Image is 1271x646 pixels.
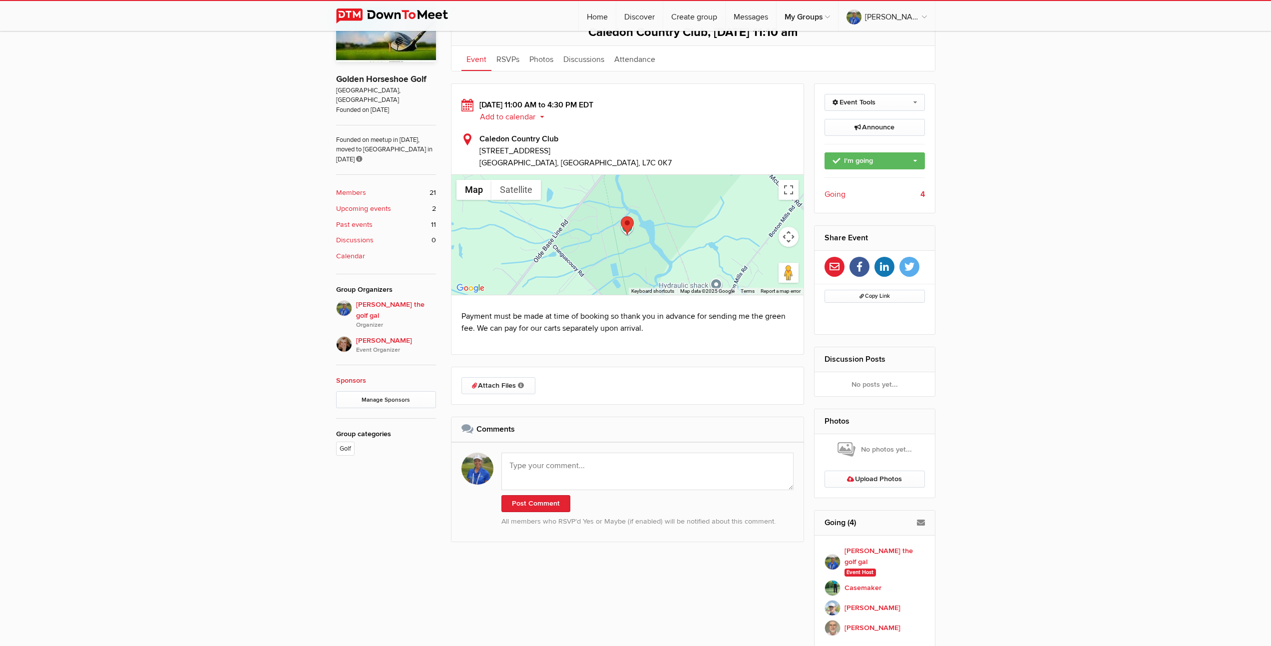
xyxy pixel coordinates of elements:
a: Attach Files [461,377,535,394]
img: Caroline Nesbitt [336,336,352,352]
button: Keyboard shortcuts [631,288,674,295]
span: Copy Link [859,293,890,299]
button: Map camera controls [779,227,799,247]
a: Members 21 [336,187,436,198]
span: [STREET_ADDRESS] [479,145,794,157]
button: Show street map [456,180,491,200]
span: 2 [432,203,436,214]
img: Casemaker [825,580,841,596]
a: Event [461,46,491,71]
button: Toggle fullscreen view [779,180,799,200]
a: Discussions [558,46,609,71]
button: Post Comment [501,495,570,512]
a: [PERSON_NAME]Event Organizer [336,330,436,355]
span: Founded on [DATE] [336,105,436,115]
a: My Groups [777,1,838,31]
a: Attendance [609,46,660,71]
a: Photos [524,46,558,71]
img: Google [454,282,487,295]
a: [PERSON_NAME] the golf gal [839,1,935,31]
div: [DATE] 11:00 AM to 4:30 PM EDT [461,99,794,123]
span: [GEOGRAPHIC_DATA], [GEOGRAPHIC_DATA] [336,86,436,105]
b: Calendar [336,251,365,262]
p: Payment must be made at time of booking so thank you in advance for sending me the green fee. We ... [461,310,794,334]
a: Home [579,1,616,31]
b: Members [336,187,366,198]
a: Calendar [336,251,436,262]
h2: Comments [461,417,794,441]
img: DownToMeet [336,8,463,23]
a: Upload Photos [825,471,925,488]
span: Map data ©2025 Google [680,288,735,294]
a: Announce [825,119,925,136]
b: [PERSON_NAME] [845,603,900,614]
span: Caledon Country Club, [DATE] 11:10 am [588,25,798,39]
span: [PERSON_NAME] the golf gal [356,299,436,330]
img: Mike N [825,600,841,616]
a: Casemaker [825,578,925,598]
a: Open this area in Google Maps (opens a new window) [454,282,487,295]
div: Group Organizers [336,284,436,295]
i: Event Organizer [356,346,436,355]
a: Golden Horseshoe Golf [336,74,426,84]
span: 0 [431,235,436,246]
button: Add to calendar [479,112,552,121]
a: Messages [726,1,776,31]
a: Photos [825,416,849,426]
a: Report a map error [761,288,801,294]
a: Past events 11 [336,219,436,230]
b: Casemaker [845,583,881,594]
span: Going [825,188,846,200]
span: [GEOGRAPHIC_DATA], [GEOGRAPHIC_DATA], L7C 0K7 [479,158,672,168]
a: Upcoming events 2 [336,203,436,214]
h2: Share Event [825,226,925,250]
span: Founded on meetup in [DATE], moved to [GEOGRAPHIC_DATA] in [DATE] [336,125,436,164]
a: [PERSON_NAME] the golf galOrganizer [336,300,436,330]
a: I'm going [825,152,925,169]
button: Show satellite imagery [491,180,541,200]
a: RSVPs [491,46,524,71]
b: [PERSON_NAME] [845,623,900,634]
a: [PERSON_NAME] the golf gal Event Host [825,546,925,578]
i: Organizer [356,321,436,330]
img: Beth the golf gal [336,300,352,316]
img: Golden Horseshoe Golf [336,7,436,62]
button: Copy Link [825,290,925,303]
h2: Going (4) [825,511,925,535]
span: Event Host [845,569,876,577]
span: [PERSON_NAME] [356,335,436,355]
div: No posts yet... [815,372,935,396]
b: Caledon Country Club [479,134,558,144]
a: [PERSON_NAME] [825,618,925,638]
span: 21 [429,187,436,198]
a: Manage Sponsors [336,391,436,408]
span: Announce [854,123,894,131]
p: All members who RSVP’d Yes or Maybe (if enabled) will be notified about this comment. [501,516,794,527]
a: Create group [663,1,725,31]
button: Drag Pegman onto the map to open Street View [779,263,799,283]
a: Discussions 0 [336,235,436,246]
b: Past events [336,219,373,230]
div: Group categories [336,429,436,440]
img: Greg Mais [825,620,841,636]
b: [PERSON_NAME] the golf gal [845,546,925,567]
b: 4 [920,188,925,200]
b: Discussions [336,235,374,246]
span: 11 [431,219,436,230]
span: No photos yet... [838,441,912,458]
b: Upcoming events [336,203,391,214]
img: Beth the golf gal [825,554,841,570]
a: Discussion Posts [825,354,885,364]
a: Terms (opens in new tab) [741,288,755,294]
a: Event Tools [825,94,925,111]
a: [PERSON_NAME] [825,598,925,618]
a: Sponsors [336,376,366,385]
a: Discover [616,1,663,31]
